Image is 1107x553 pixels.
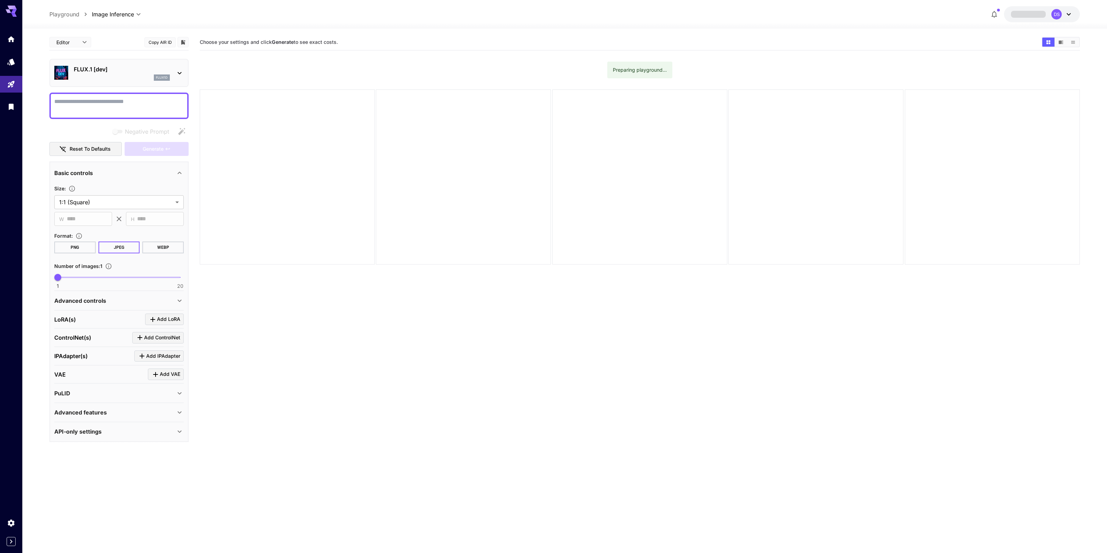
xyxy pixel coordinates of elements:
[125,127,169,136] span: Negative Prompt
[57,283,59,290] span: 1
[7,519,15,527] div: Settings
[66,185,78,192] button: Adjust the dimensions of the generated image by specifying its width and height in pixels, or sel...
[1055,38,1067,47] button: Show media in video view
[131,215,134,223] span: H
[145,314,184,325] button: Click to add LoRA
[98,242,140,253] button: JPEG
[74,65,170,73] p: FLUX.1 [dev]
[54,352,88,360] p: IPAdapter(s)
[613,64,667,76] div: Preparing playground...
[146,352,180,361] span: Add IPAdapter
[1067,38,1079,47] button: Show media in list view
[73,232,85,239] button: Choose the file format for the output image.
[1042,38,1054,47] button: Show media in grid view
[54,370,66,379] p: VAE
[1051,9,1062,19] div: DS
[54,233,73,239] span: Format :
[54,165,184,181] div: Basic controls
[200,39,338,45] span: Choose your settings and click to see exact costs.
[54,263,102,269] span: Number of images : 1
[59,198,173,206] span: 1:1 (Square)
[1042,37,1080,47] div: Show media in grid viewShow media in video viewShow media in list view
[132,332,184,343] button: Click to add ControlNet
[7,57,15,66] div: Models
[54,62,184,84] div: FLUX.1 [dev]flux1d
[54,404,184,421] div: Advanced features
[49,10,79,18] a: Playground
[54,292,184,309] div: Advanced controls
[54,423,184,440] div: API-only settings
[54,408,107,417] p: Advanced features
[54,333,91,342] p: ControlNet(s)
[54,242,96,253] button: PNG
[7,102,15,111] div: Library
[59,215,64,223] span: W
[144,333,180,342] span: Add ControlNet
[54,315,76,324] p: LoRA(s)
[54,427,102,436] p: API-only settings
[102,263,115,270] button: Specify how many images to generate in a single request. Each image generation will be charged se...
[7,537,16,546] button: Expand sidebar
[272,39,294,45] b: Generate
[180,38,186,46] button: Add to library
[54,389,70,397] p: PuLID
[54,169,93,177] p: Basic controls
[49,10,92,18] nav: breadcrumb
[144,37,176,47] button: Copy AIR ID
[160,370,180,379] span: Add VAE
[54,185,66,191] span: Size :
[157,315,180,324] span: Add LoRA
[111,127,175,136] span: Negative prompts are not compatible with the selected model.
[7,80,15,89] div: Playground
[134,350,184,362] button: Click to add IPAdapter
[148,369,184,380] button: Click to add VAE
[92,10,134,18] span: Image Inference
[49,142,122,156] button: Reset to defaults
[1004,6,1080,22] button: DS
[142,242,184,253] button: WEBP
[56,39,78,46] span: Editor
[7,35,15,44] div: Home
[54,297,106,305] p: Advanced controls
[156,75,168,80] p: flux1d
[177,283,183,290] span: 20
[54,385,184,402] div: PuLID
